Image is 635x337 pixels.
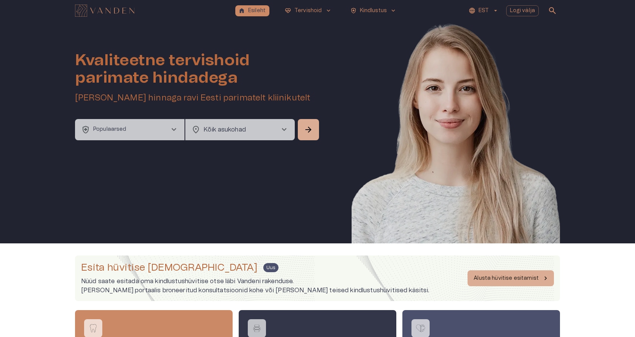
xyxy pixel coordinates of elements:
p: EST [479,7,489,15]
p: Logi välja [510,7,535,15]
p: Esileht [248,7,266,15]
p: Populaarsed [93,125,127,133]
span: health_and_safety [81,125,90,134]
button: health_and_safetyKindlustuskeyboard_arrow_down [347,5,400,16]
img: Füsioterapeudi vastuvõtt logo [251,323,263,334]
img: Broneeri hambaarsti konsultatsioon logo [88,323,99,334]
p: [PERSON_NAME] portaalis broneeritud konsultatsioonid kohe või [PERSON_NAME] teised kindlustushüvi... [81,286,430,295]
button: health_and_safetyPopulaarsedchevron_right [75,119,185,140]
span: arrow_forward [304,125,313,134]
span: keyboard_arrow_down [325,7,332,14]
img: Võta ühendust vaimse tervise spetsialistiga logo [415,323,426,334]
span: chevron_right [169,125,178,134]
p: Kõik asukohad [203,125,267,134]
p: Alusta hüvitise esitamist [474,274,539,282]
p: Kindlustus [360,7,387,15]
span: health_and_safety [350,7,357,14]
span: ecg_heart [285,7,291,14]
p: Tervishoid [294,7,322,15]
button: open search modal [545,3,560,18]
span: location_on [191,125,200,134]
span: Uus [263,263,278,272]
button: Logi välja [506,5,539,16]
a: Navigate to homepage [75,5,232,16]
button: Alusta hüvitise esitamist [468,270,554,286]
button: Search [298,119,319,140]
h1: Kvaliteetne tervishoid parimate hindadega [75,52,321,86]
button: homeEsileht [235,5,269,16]
h5: [PERSON_NAME] hinnaga ravi Eesti parimatelt kliinikutelt [75,92,321,103]
span: keyboard_arrow_down [390,7,397,14]
span: search [548,6,557,15]
img: Vanden logo [75,5,135,17]
button: EST [468,5,500,16]
button: ecg_heartTervishoidkeyboard_arrow_down [282,5,335,16]
p: Nüüd saate esitada oma kindlustushüvitise otse läbi Vandeni rakenduse. [81,277,430,286]
span: chevron_right [280,125,289,134]
h4: Esita hüvitise [DEMOGRAPHIC_DATA] [81,262,257,274]
img: Woman smiling [352,21,560,266]
span: home [238,7,245,14]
